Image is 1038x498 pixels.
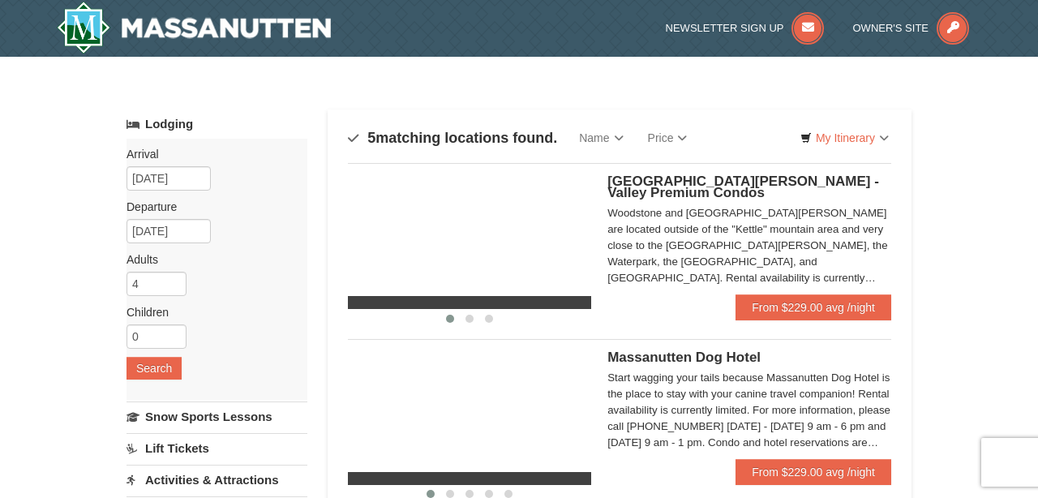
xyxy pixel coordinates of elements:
[127,304,295,320] label: Children
[853,22,970,34] a: Owner's Site
[736,294,891,320] a: From $229.00 avg /night
[636,122,700,154] a: Price
[57,2,331,54] img: Massanutten Resort Logo
[666,22,784,34] span: Newsletter Sign Up
[127,199,295,215] label: Departure
[607,370,891,451] div: Start wagging your tails because Massanutten Dog Hotel is the place to stay with your canine trav...
[666,22,825,34] a: Newsletter Sign Up
[127,433,307,463] a: Lift Tickets
[790,126,899,150] a: My Itinerary
[127,146,295,162] label: Arrival
[57,2,331,54] a: Massanutten Resort
[607,205,891,286] div: Woodstone and [GEOGRAPHIC_DATA][PERSON_NAME] are located outside of the "Kettle" mountain area an...
[127,357,182,380] button: Search
[127,401,307,431] a: Snow Sports Lessons
[127,465,307,495] a: Activities & Attractions
[567,122,635,154] a: Name
[127,109,307,139] a: Lodging
[736,459,891,485] a: From $229.00 avg /night
[853,22,929,34] span: Owner's Site
[127,251,295,268] label: Adults
[607,350,761,365] span: Massanutten Dog Hotel
[607,174,879,200] span: [GEOGRAPHIC_DATA][PERSON_NAME] - Valley Premium Condos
